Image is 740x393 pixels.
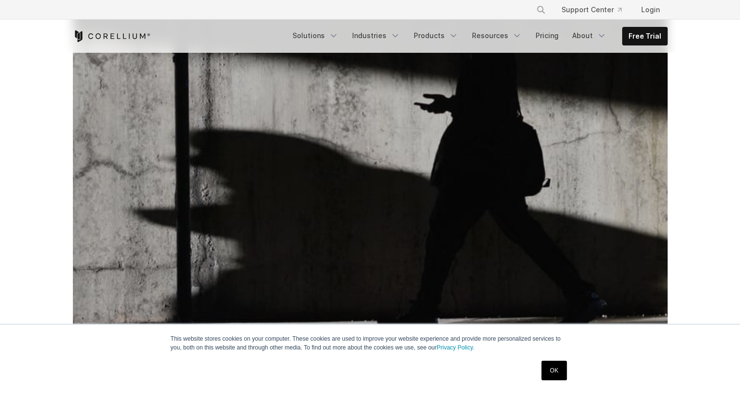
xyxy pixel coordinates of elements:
a: Free Trial [623,27,667,45]
div: Navigation Menu [524,1,668,19]
a: OK [541,361,566,380]
a: Solutions [287,27,344,44]
a: Industries [346,27,406,44]
a: Privacy Policy. [437,344,474,351]
a: Login [633,1,668,19]
p: This website stores cookies on your computer. These cookies are used to improve your website expe... [171,334,570,352]
div: Navigation Menu [287,27,668,45]
a: Pricing [530,27,564,44]
a: About [566,27,612,44]
a: Resources [466,27,528,44]
button: Search [532,1,550,19]
a: Corellium Home [73,30,151,42]
a: Support Center [554,1,629,19]
a: Products [408,27,464,44]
